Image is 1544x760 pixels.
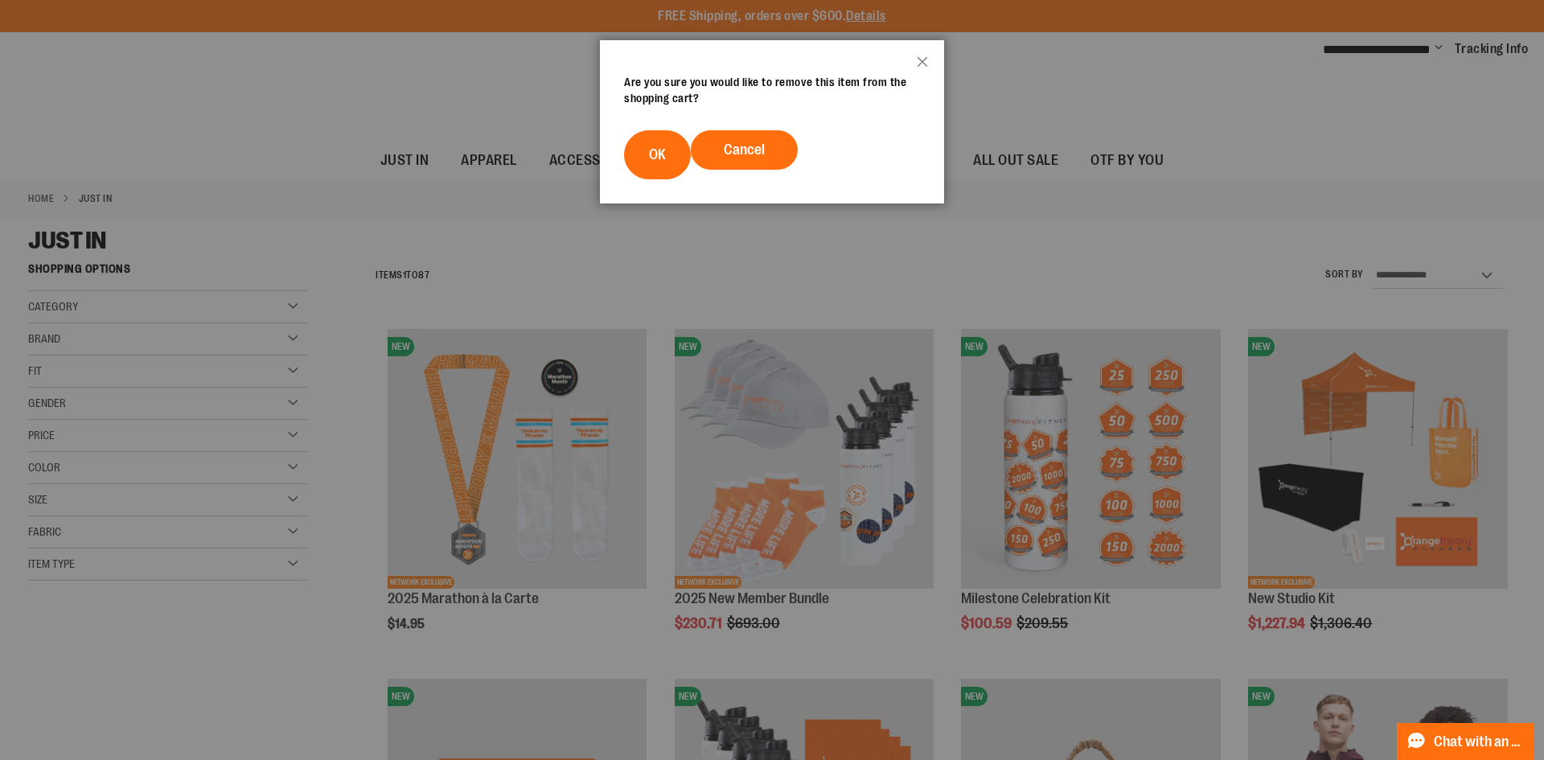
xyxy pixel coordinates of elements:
button: Chat with an Expert [1397,723,1535,760]
button: Cancel [691,130,798,170]
button: OK [624,130,691,179]
span: Chat with an Expert [1434,734,1525,750]
span: OK [649,146,666,162]
span: Cancel [724,142,765,158]
div: Are you sure you would like to remove this item from the shopping cart? [624,74,920,106]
